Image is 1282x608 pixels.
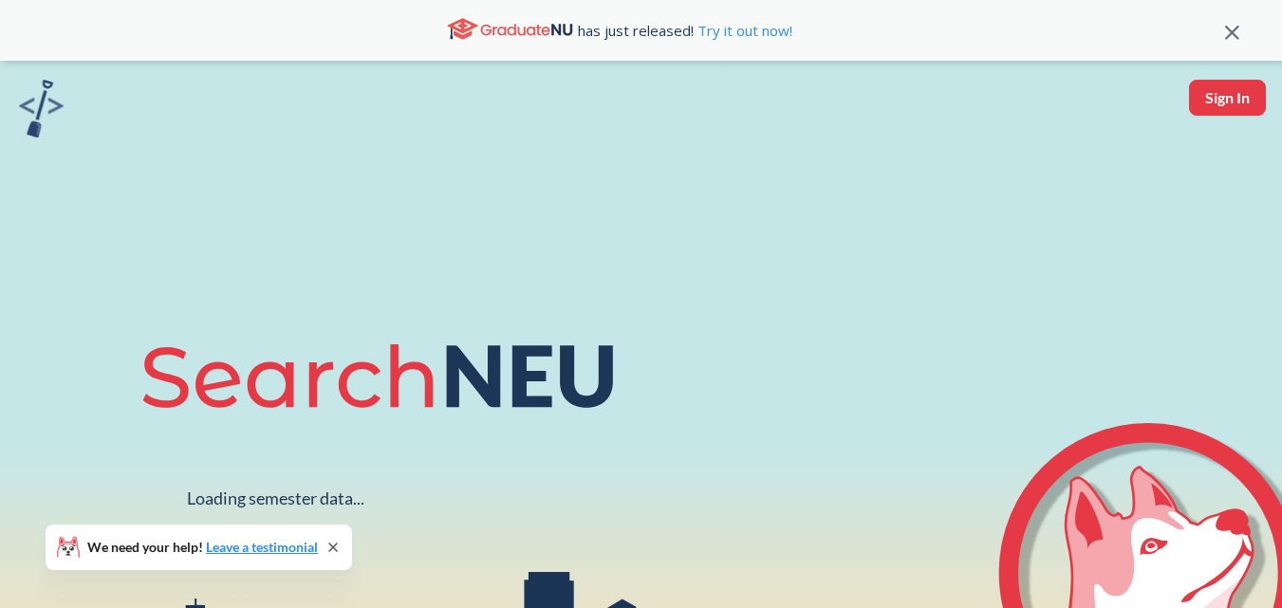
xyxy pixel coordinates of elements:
a: Try it out now! [694,21,792,40]
a: Leave a testimonial [206,539,318,555]
img: sandbox logo [19,80,64,138]
div: Loading semester data... [187,488,364,509]
button: Sign In [1189,80,1266,116]
span: We need your help! [87,541,318,554]
a: sandbox logo [19,80,64,143]
span: has just released! [578,20,792,41]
